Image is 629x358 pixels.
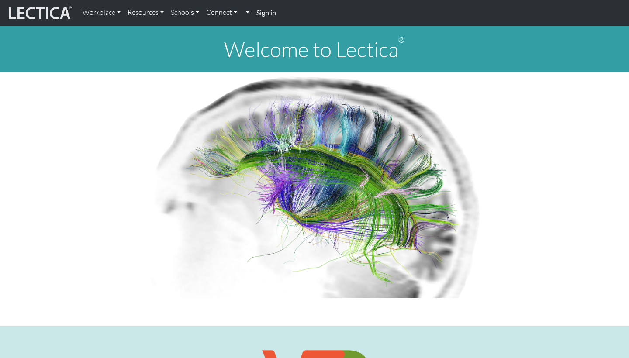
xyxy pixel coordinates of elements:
a: Sign in [253,3,280,22]
a: Schools [167,3,203,22]
a: Workplace [79,3,124,22]
img: lecticalive [7,5,72,21]
img: Human Connectome Project Image [145,72,484,298]
strong: Sign in [256,8,276,17]
sup: ® [398,35,405,45]
a: Resources [124,3,167,22]
a: Connect [203,3,241,22]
